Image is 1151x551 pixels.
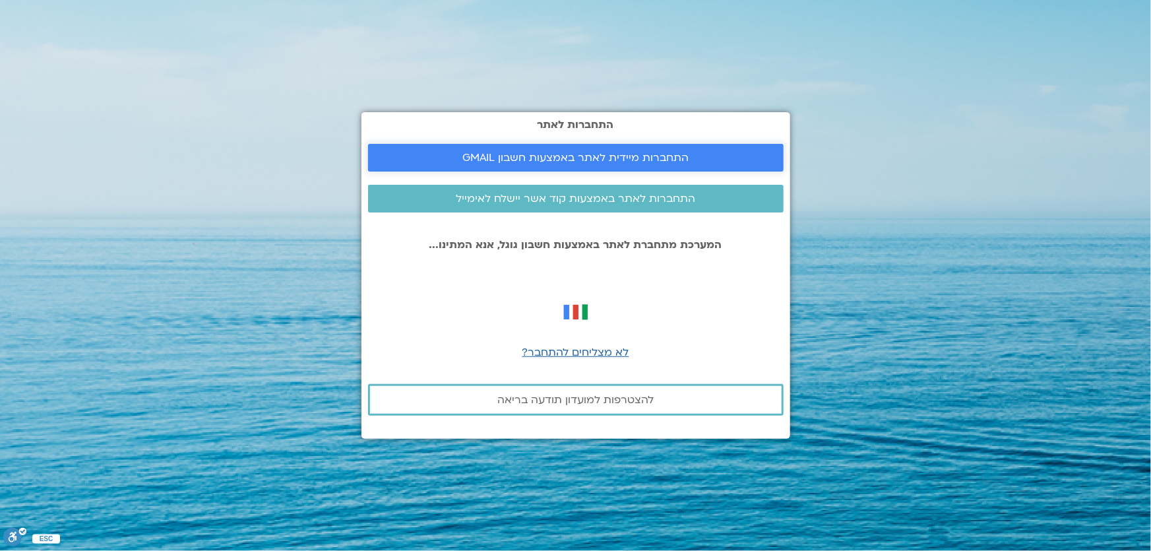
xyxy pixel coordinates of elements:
span: התחברות מיידית לאתר באמצעות חשבון GMAIL [462,152,689,164]
a: התחברות מיידית לאתר באמצעות חשבון GMAIL [368,144,784,172]
h2: התחברות לאתר [368,119,784,131]
p: המערכת מתחברת לאתר באמצעות חשבון גוגל, אנא המתינו... [368,239,784,251]
a: התחברות לאתר באמצעות קוד אשר יישלח לאימייל [368,185,784,212]
span: התחברות לאתר באמצעות קוד אשר יישלח לאימייל [456,193,695,205]
a: להצטרפות למועדון תודעה בריאה [368,384,784,416]
a: לא מצליחים להתחבר? [522,345,629,360]
span: להצטרפות למועדון תודעה בריאה [497,394,654,406]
